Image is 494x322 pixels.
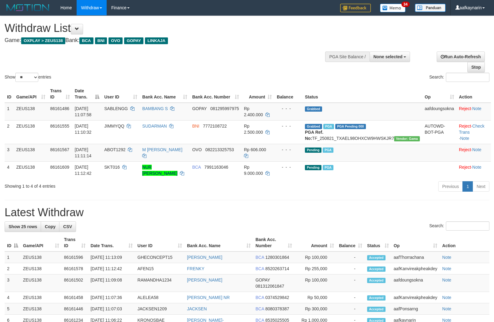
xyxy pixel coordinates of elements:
[14,161,48,179] td: ZEUS138
[62,251,88,263] td: 86161596
[50,124,69,128] span: 86161555
[336,274,365,292] td: -
[336,292,365,303] td: -
[187,255,222,260] a: [PERSON_NAME]
[5,234,21,251] th: ID: activate to sort column descending
[446,221,489,231] input: Search:
[5,22,323,34] h1: Withdraw List
[323,165,333,170] span: Marked by aafkaynarin
[5,37,323,44] h4: Game: Bank:
[294,292,336,303] td: Rp 50,000
[241,85,274,103] th: Amount: activate to sort column ascending
[459,165,471,170] a: Reject
[367,255,386,260] span: Accepted
[256,295,264,300] span: BCA
[442,295,451,300] a: Note
[192,106,207,111] span: GOPAY
[305,124,322,129] span: Grabbed
[21,303,62,315] td: ZEUS138
[62,303,88,315] td: 86161446
[323,124,334,129] span: Marked by aafkaynarin
[442,278,451,282] a: Note
[142,147,182,152] a: M [PERSON_NAME]
[75,165,92,176] span: [DATE] 11:12:42
[45,224,55,229] span: Copy
[50,106,69,111] span: 86161486
[14,85,48,103] th: Game/API: activate to sort column ascending
[391,251,440,263] td: aafThorrachana
[104,147,125,152] span: ABOT1292
[256,284,284,289] span: Copy 081312061847 to clipboard
[88,234,135,251] th: Date Trans.: activate to sort column ascending
[5,206,489,219] h1: Latest Withdraw
[88,251,135,263] td: [DATE] 11:13:09
[21,234,62,251] th: Game/API: activate to sort column ascending
[457,103,491,121] td: ·
[305,130,323,141] b: PGA Ref. No:
[244,124,263,135] span: Rp 2.500.000
[277,123,300,129] div: - - -
[459,147,471,152] a: Reject
[135,292,185,303] td: ALELEA58
[256,278,270,282] span: GOPAY
[142,165,177,176] a: NUR [PERSON_NAME]
[5,221,41,232] a: Show 25 rows
[391,303,440,315] td: aafPonsarng
[135,303,185,315] td: JACKSEN1209
[462,181,473,192] a: 1
[15,73,38,82] select: Showentries
[422,85,457,103] th: Op: activate to sort column ascending
[473,181,489,192] a: Next
[192,165,201,170] span: BCA
[460,136,469,141] a: Note
[380,4,406,12] img: Button%20Memo.svg
[438,181,463,192] a: Previous
[437,52,485,62] a: Run Auto-Refresh
[104,124,124,128] span: JIMMYQQ
[374,54,403,59] span: None selected
[135,274,185,292] td: RAMANDHA1234
[75,106,92,117] span: [DATE] 11:07:58
[21,37,65,44] span: OXPLAY > ZEUS138
[256,266,264,271] span: BCA
[88,303,135,315] td: [DATE] 11:07:03
[422,103,457,121] td: aafdoungsokna
[457,85,491,103] th: Action
[394,136,420,141] span: Vendor URL: https://trx31.1velocity.biz
[457,144,491,161] td: ·
[5,85,14,103] th: ID
[5,103,14,121] td: 1
[21,274,62,292] td: ZEUS138
[323,148,333,153] span: Marked by aafkaynarin
[5,251,21,263] td: 1
[187,295,230,300] a: [PERSON_NAME] NR
[203,124,227,128] span: Copy 7772108722 to clipboard
[142,124,167,128] a: SUDARMAN
[108,37,123,44] span: OVO
[59,221,76,232] a: CSV
[391,234,440,251] th: Op: activate to sort column ascending
[391,274,440,292] td: aafdoungsokna
[440,234,489,251] th: Action
[135,234,185,251] th: User ID: activate to sort column ascending
[187,306,207,311] a: JACKSEN
[442,266,451,271] a: Note
[135,263,185,274] td: AFEN15
[204,165,228,170] span: Copy 7991163046 to clipboard
[459,106,471,111] a: Reject
[5,274,21,292] td: 3
[265,295,289,300] span: Copy 0374529842 to clipboard
[244,165,263,176] span: Rp 9.000.000
[62,292,88,303] td: 86161458
[401,2,410,7] span: 34
[102,85,140,103] th: User ID: activate to sort column ascending
[472,165,481,170] a: Note
[294,263,336,274] td: Rp 255,000
[5,161,14,179] td: 4
[325,52,369,62] div: PGA Site Balance /
[187,266,204,271] a: FRENKY
[192,147,202,152] span: OVO
[63,224,72,229] span: CSV
[5,292,21,303] td: 4
[88,274,135,292] td: [DATE] 11:09:08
